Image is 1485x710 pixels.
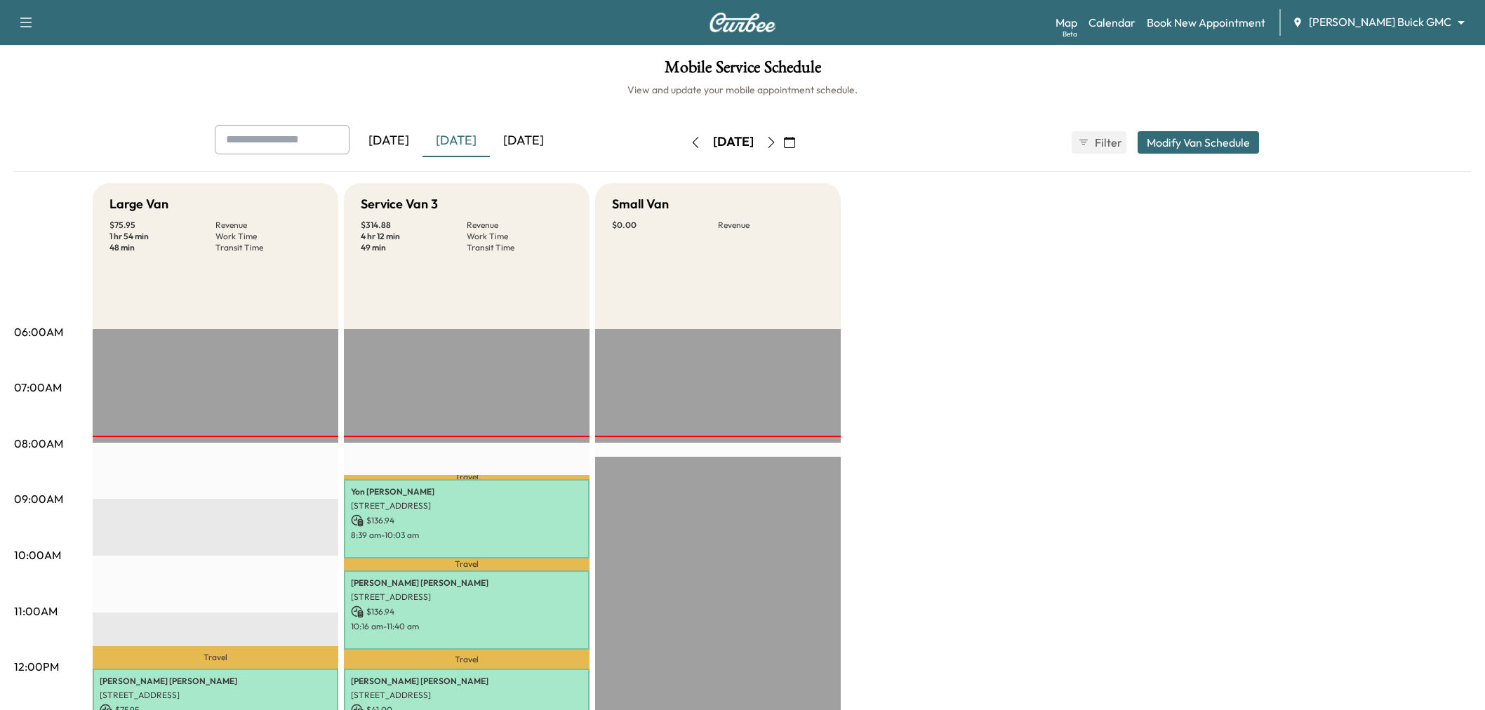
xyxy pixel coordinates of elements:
[344,475,590,478] p: Travel
[361,242,467,253] p: 49 min
[467,242,573,253] p: Transit Time
[351,577,582,589] p: [PERSON_NAME] [PERSON_NAME]
[1138,131,1259,154] button: Modify Van Schedule
[100,676,331,687] p: [PERSON_NAME] [PERSON_NAME]
[14,59,1471,83] h1: Mobile Service Schedule
[109,194,168,214] h5: Large Van
[355,125,422,157] div: [DATE]
[1309,14,1451,30] span: [PERSON_NAME] Buick GMC
[109,220,215,231] p: $ 75.95
[612,194,669,214] h5: Small Van
[467,231,573,242] p: Work Time
[14,547,61,563] p: 10:00AM
[109,231,215,242] p: 1 hr 54 min
[351,486,582,497] p: Yon [PERSON_NAME]
[14,379,62,396] p: 07:00AM
[100,690,331,701] p: [STREET_ADDRESS]
[361,220,467,231] p: $ 314.88
[490,125,557,157] div: [DATE]
[351,514,582,527] p: $ 136.94
[351,676,582,687] p: [PERSON_NAME] [PERSON_NAME]
[351,500,582,511] p: [STREET_ADDRESS]
[361,231,467,242] p: 4 hr 12 min
[14,435,63,452] p: 08:00AM
[467,220,573,231] p: Revenue
[351,591,582,603] p: [STREET_ADDRESS]
[1095,134,1120,151] span: Filter
[612,220,718,231] p: $ 0.00
[109,242,215,253] p: 48 min
[215,242,321,253] p: Transit Time
[1056,14,1077,31] a: MapBeta
[14,603,58,619] p: 11:00AM
[709,13,776,32] img: Curbee Logo
[14,490,63,507] p: 09:00AM
[351,621,582,632] p: 10:16 am - 11:40 am
[351,605,582,618] p: $ 136.94
[93,646,338,669] p: Travel
[14,83,1471,97] h6: View and update your mobile appointment schedule.
[351,530,582,541] p: 8:39 am - 10:03 am
[718,220,824,231] p: Revenue
[422,125,490,157] div: [DATE]
[1147,14,1265,31] a: Book New Appointment
[344,558,590,570] p: Travel
[1063,29,1077,39] div: Beta
[1088,14,1136,31] a: Calendar
[351,690,582,701] p: [STREET_ADDRESS]
[344,650,590,669] p: Travel
[14,323,63,340] p: 06:00AM
[215,220,321,231] p: Revenue
[361,194,438,214] h5: Service Van 3
[713,133,754,151] div: [DATE]
[14,658,59,675] p: 12:00PM
[215,231,321,242] p: Work Time
[1072,131,1126,154] button: Filter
